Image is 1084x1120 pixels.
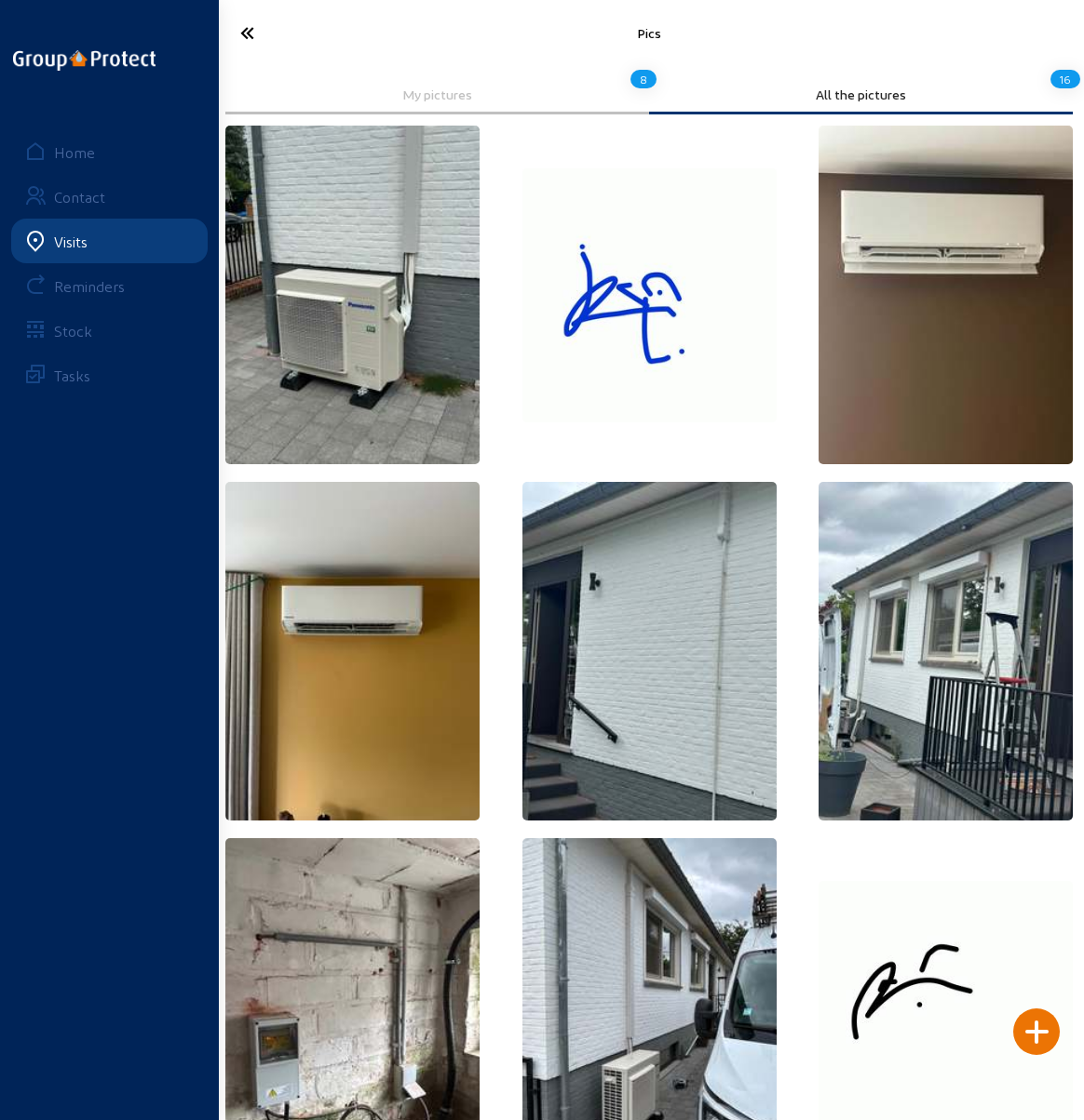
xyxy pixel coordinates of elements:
a: Visits [11,219,208,263]
div: Tasks [54,367,90,384]
img: thb_8d3d91e5-d8aa-5d2c-a594-267a56a006bc.jpeg [225,482,480,820]
div: Contact [54,188,105,206]
div: 8 [630,63,657,95]
a: Contact [11,174,208,219]
div: 16 [1050,63,1080,95]
img: thb_e932e773-6190-555f-8f67-082c8d71c741.jpeg [819,126,1073,464]
a: Stock [11,308,208,353]
a: Tasks [11,353,208,397]
div: Reminders [54,277,125,295]
div: Pics [359,25,940,41]
a: Reminders [11,263,208,308]
div: My pictures [238,87,636,102]
img: thb_95d94d3c-a002-93c9-ad89-72b5b6739987.jpeg [225,126,480,464]
div: Visits [54,233,88,250]
img: thb_4d62d3da-56d9-945a-2131-d350eb2543b3.jpeg [522,168,777,422]
div: Home [54,143,95,161]
div: All the pictures [662,87,1060,102]
div: Stock [54,322,92,340]
a: Home [11,129,208,174]
img: thb_f20884b2-29cf-96ba-03b1-a0a8887076e2.jpeg [522,482,777,820]
img: thb_9cf53075-d35a-1327-f6ae-fe401c7ed2b9.jpeg [819,482,1073,820]
img: logo-oneline.png [13,50,156,71]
